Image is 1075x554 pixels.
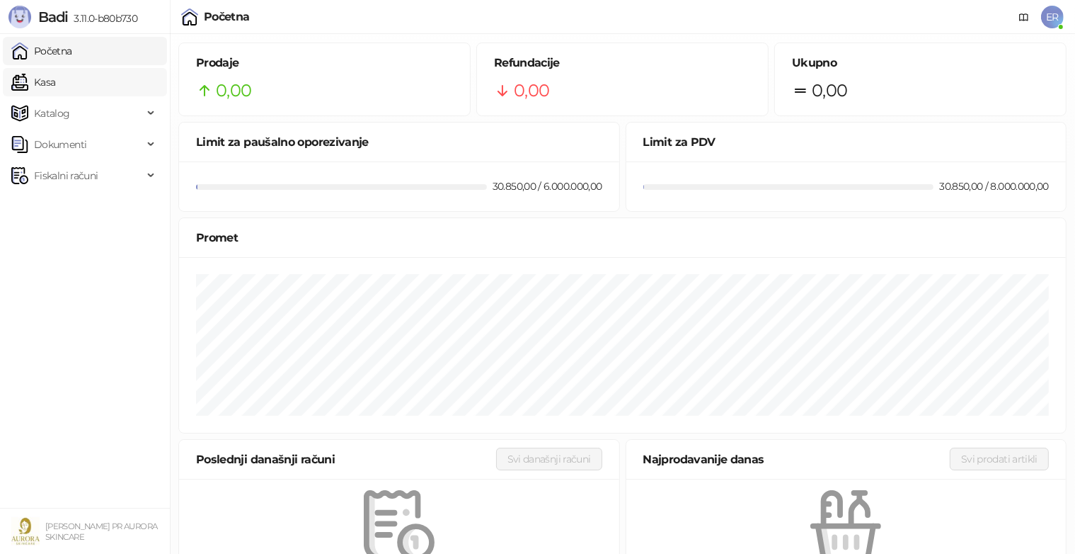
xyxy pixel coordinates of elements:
[216,77,251,104] span: 0,00
[643,451,950,468] div: Najprodavanije danas
[8,6,31,28] img: Logo
[196,451,496,468] div: Poslednji današnji računi
[68,12,137,25] span: 3.11.0-b80b730
[45,521,157,542] small: [PERSON_NAME] PR AURORA SKINCARE
[936,179,1052,194] div: 30.850,00 / 8.000.000,00
[34,99,70,128] span: Katalog
[11,517,40,545] img: 64x64-companyLogo-49a89dee-dabe-4d7e-87b5-030737ade40e.jpeg
[514,77,549,104] span: 0,00
[496,448,602,470] button: Svi današnji računi
[34,162,98,190] span: Fiskalni računi
[950,448,1049,470] button: Svi prodati artikli
[1041,6,1064,28] span: ER
[494,55,751,72] h5: Refundacije
[643,133,1050,151] div: Limit za PDV
[196,133,602,151] div: Limit za paušalno oporezivanje
[196,55,453,72] h5: Prodaje
[11,37,72,65] a: Početna
[490,179,605,194] div: 30.850,00 / 6.000.000,00
[204,11,250,23] div: Početna
[34,130,86,159] span: Dokumenti
[812,77,847,104] span: 0,00
[38,9,68,26] span: Badi
[1013,6,1035,28] a: Dokumentacija
[11,68,55,96] a: Kasa
[792,55,1049,72] h5: Ukupno
[196,229,1049,247] div: Promet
